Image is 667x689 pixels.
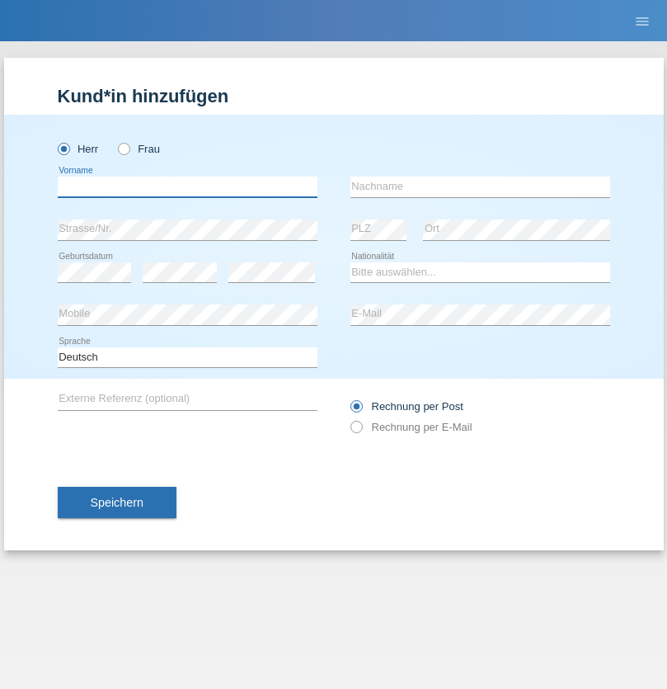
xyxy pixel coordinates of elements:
input: Rechnung per E-Mail [350,421,361,441]
button: Speichern [58,487,176,518]
span: Speichern [91,496,143,509]
i: menu [634,13,651,30]
input: Herr [58,143,68,153]
a: menu [626,16,659,26]
label: Herr [58,143,99,155]
input: Rechnung per Post [350,400,361,421]
input: Frau [118,143,129,153]
label: Rechnung per Post [350,400,463,413]
label: Frau [118,143,160,155]
label: Rechnung per E-Mail [350,421,472,433]
h1: Kund*in hinzufügen [58,86,610,106]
